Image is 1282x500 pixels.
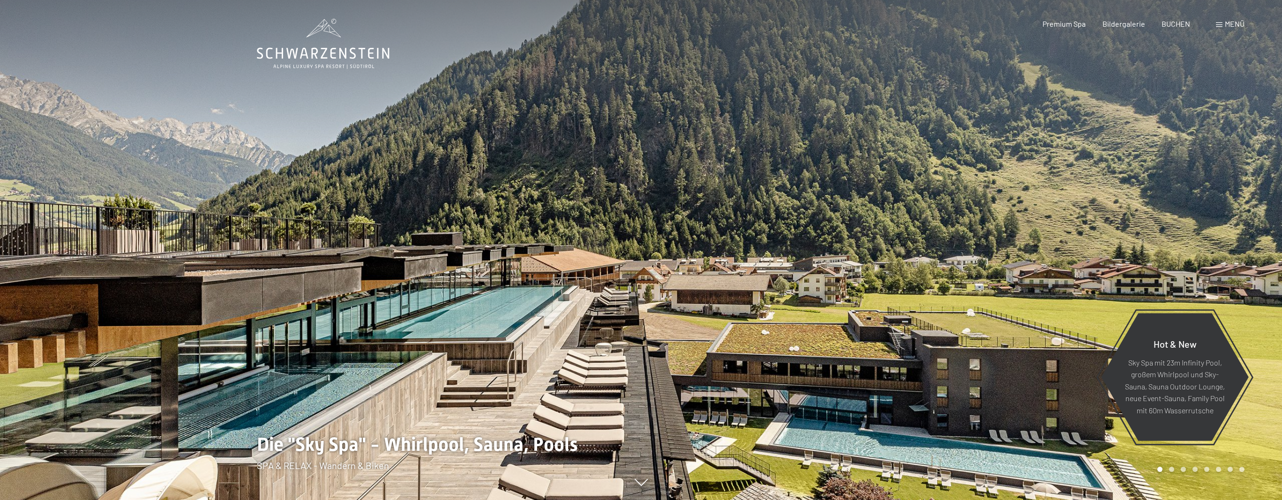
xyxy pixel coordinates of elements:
div: Carousel Page 6 [1216,467,1221,472]
div: Carousel Page 3 [1181,467,1186,472]
a: Hot & New Sky Spa mit 23m Infinity Pool, großem Whirlpool und Sky-Sauna, Sauna Outdoor Lounge, ne... [1101,313,1249,441]
a: Bildergalerie [1102,19,1145,28]
div: Carousel Page 1 (Current Slide) [1157,467,1162,472]
div: Carousel Page 7 [1228,467,1233,472]
div: Carousel Page 5 [1204,467,1209,472]
div: Carousel Pagination [1154,467,1245,472]
span: Hot & New [1154,338,1197,349]
a: BUCHEN [1162,19,1190,28]
div: Carousel Page 4 [1192,467,1198,472]
span: Menü [1225,19,1245,28]
p: Sky Spa mit 23m Infinity Pool, großem Whirlpool und Sky-Sauna, Sauna Outdoor Lounge, neue Event-S... [1124,356,1226,416]
div: Carousel Page 8 [1239,467,1245,472]
div: Carousel Page 2 [1169,467,1174,472]
a: Premium Spa [1042,19,1086,28]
